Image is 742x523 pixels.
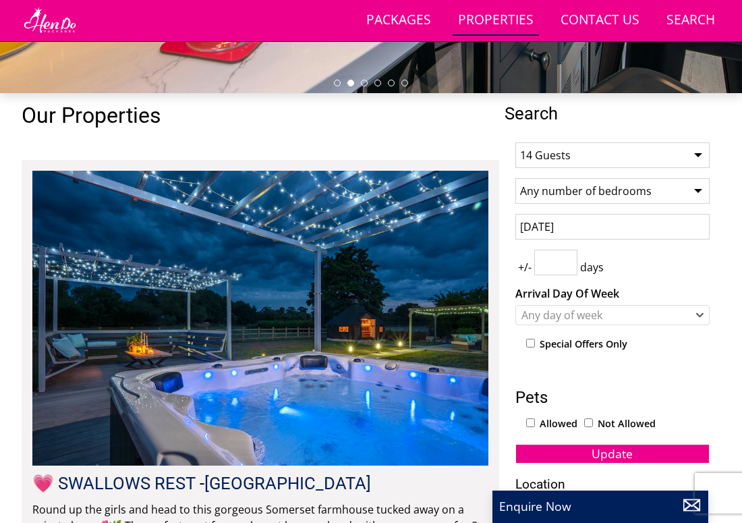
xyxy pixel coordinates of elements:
[515,214,710,240] input: Arrival Date
[515,305,710,325] div: Combobox
[555,5,645,36] a: Contact Us
[515,285,710,302] label: Arrival Day Of Week
[499,497,702,515] p: Enquire Now
[540,337,627,352] label: Special Offers Only
[22,104,499,128] h1: Our Properties
[453,5,539,36] a: Properties
[540,416,577,431] label: Allowed
[577,259,606,275] span: days
[515,477,710,491] h3: Location
[661,5,720,36] a: Search
[200,473,371,493] span: -
[32,473,196,493] a: 💗 SWALLOWS REST
[592,445,633,462] span: Update
[361,5,436,36] a: Packages
[515,444,710,463] button: Update
[32,171,488,466] img: frog-street-group-accommodation-somerset-sleeps12.original.jpg
[505,104,720,123] span: Search
[518,308,693,323] div: Any day of week
[515,389,710,406] h3: Pets
[598,416,656,431] label: Not Allowed
[204,473,371,493] a: [GEOGRAPHIC_DATA]
[515,259,534,275] span: +/-
[22,7,78,34] img: Hen Do Packages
